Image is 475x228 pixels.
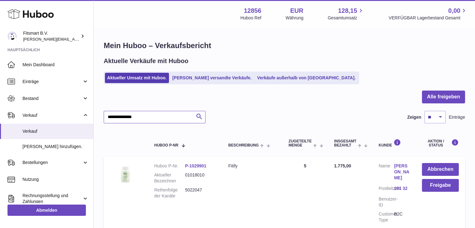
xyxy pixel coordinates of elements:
dt: Customer Type [379,211,394,223]
dt: Postleitzahl [379,186,394,193]
span: Bestand [22,96,82,102]
button: Alle freigeben [422,91,465,103]
a: Abmelden [7,205,86,216]
strong: 12856 [244,7,261,15]
span: 1.775,00 [334,163,351,168]
dt: Name [379,163,394,182]
span: Beschreibung [228,143,259,147]
dt: Reihenfolge der Kanäle [154,187,185,199]
span: Nutzung [22,176,89,182]
span: ZUGETEILTE Menge [289,139,312,147]
a: 128,15 Gesamtumsatz [328,7,364,21]
span: [PERSON_NAME] hinzufügen. [22,144,89,150]
span: Einträge [449,114,465,120]
dt: Benutzer-ID [379,196,394,208]
a: [PERSON_NAME] versandte Verkäufe. [170,73,254,83]
div: Währung [286,15,304,21]
a: P-1029901 [185,163,206,168]
img: jonathan@leaderoo.com [7,32,17,41]
span: VERFÜGBAR Lagerbestand Gesamt [388,15,468,21]
span: 0,00 [448,7,460,15]
span: Rechnungsstellung und Zahlungen [22,193,82,205]
span: Verkauf [22,112,82,118]
dd: 01018010 [185,172,216,184]
dd: B2C [394,211,409,223]
dd: 5022047 [185,187,216,199]
button: Freigabe [422,179,459,192]
div: Aktion / Status [422,139,459,147]
span: 128,15 [338,7,357,15]
div: Fitsmart B.V. [23,30,79,42]
a: Verkäufe außerhalb von [GEOGRAPHIC_DATA]. [255,73,358,83]
label: Zeigen [407,114,421,120]
span: Verkauf [22,128,89,134]
span: [PERSON_NAME][EMAIL_ADDRESS][DOMAIN_NAME] [23,37,125,42]
span: Bestellungen [22,160,82,166]
strong: EUR [290,7,303,15]
img: 128561739542540.png [110,163,141,185]
div: Fitify [228,163,276,169]
dt: Huboo P-Nr. [154,163,185,169]
span: Einträge [22,79,82,85]
a: 291 32 [394,186,409,191]
dt: Aktueller Bezeichner [154,172,185,184]
span: Huboo P-Nr [154,143,178,147]
h1: Mein Huboo – Verkaufsbericht [104,41,465,51]
div: Huboo Ref [240,15,261,21]
a: [PERSON_NAME] [394,163,409,181]
h2: Aktuelle Verkäufe mit Huboo [104,57,188,65]
button: Abbrechen [422,163,459,176]
a: Aktueller Umsatz mit Huboo. [105,73,169,83]
span: Mein Dashboard [22,62,89,68]
a: 0,00 VERFÜGBAR Lagerbestand Gesamt [388,7,468,21]
span: Gesamtumsatz [328,15,364,21]
div: Kunde [379,139,409,147]
span: Insgesamt bezahlt [334,139,356,147]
